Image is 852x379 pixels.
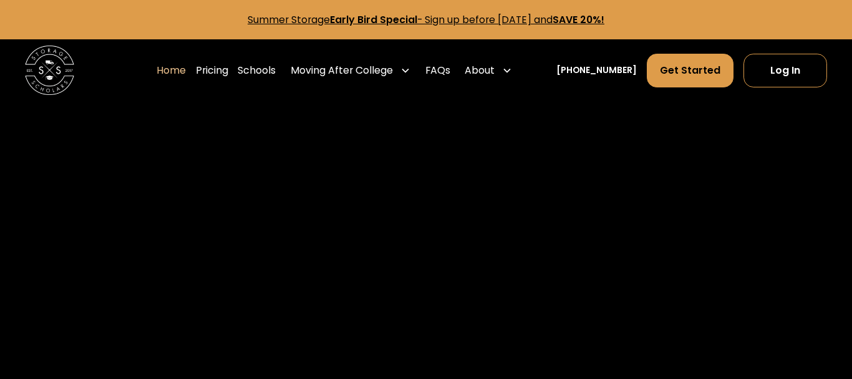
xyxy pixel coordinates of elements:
[238,53,276,87] a: Schools
[425,53,450,87] a: FAQs
[553,12,604,27] strong: SAVE 20%!
[196,53,228,87] a: Pricing
[556,64,637,77] a: [PHONE_NUMBER]
[25,46,74,95] img: Storage Scholars main logo
[465,63,495,78] div: About
[157,53,186,87] a: Home
[291,63,393,78] div: Moving After College
[330,12,417,27] strong: Early Bird Special
[647,54,733,87] a: Get Started
[743,54,828,87] a: Log In
[248,12,604,27] a: Summer StorageEarly Bird Special- Sign up before [DATE] andSAVE 20%!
